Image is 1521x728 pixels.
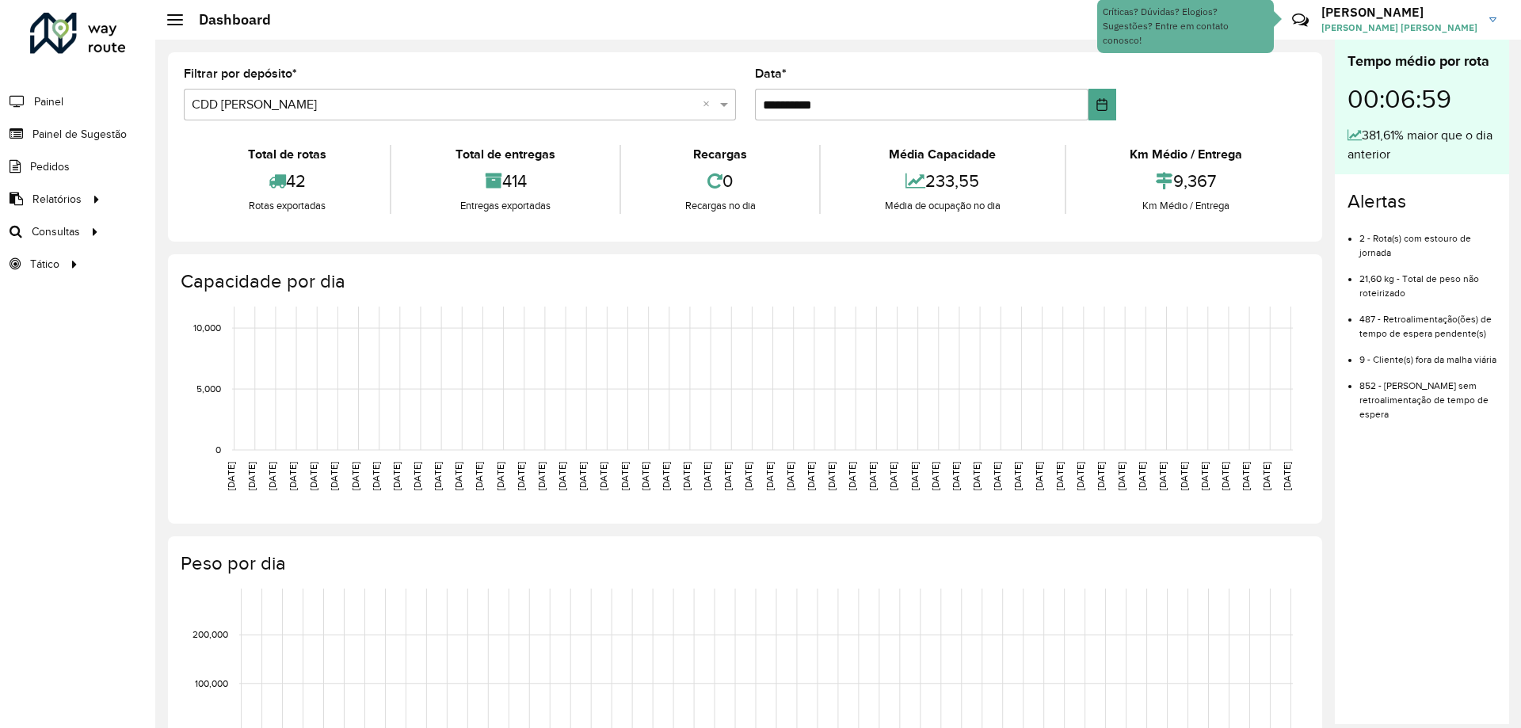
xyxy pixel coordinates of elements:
[30,158,70,175] span: Pedidos
[536,462,547,490] text: [DATE]
[516,462,526,490] text: [DATE]
[1054,462,1065,490] text: [DATE]
[755,64,787,83] label: Data
[226,462,236,490] text: [DATE]
[1070,164,1302,198] div: 9,367
[888,462,898,490] text: [DATE]
[391,462,402,490] text: [DATE]
[474,462,484,490] text: [DATE]
[183,11,271,29] h2: Dashboard
[495,462,505,490] text: [DATE]
[1359,341,1496,367] li: 9 - Cliente(s) fora da malha viária
[181,270,1306,293] h4: Capacidade por dia
[867,462,878,490] text: [DATE]
[1359,300,1496,341] li: 487 - Retroalimentação(ões) de tempo de espera pendente(s)
[34,93,63,110] span: Painel
[1070,198,1302,214] div: Km Médio / Entrega
[1179,462,1189,490] text: [DATE]
[1088,89,1116,120] button: Choose Date
[598,462,608,490] text: [DATE]
[661,462,671,490] text: [DATE]
[1075,462,1085,490] text: [DATE]
[847,462,857,490] text: [DATE]
[188,164,386,198] div: 42
[1359,367,1496,421] li: 852 - [PERSON_NAME] sem retroalimentação de tempo de espera
[1157,462,1168,490] text: [DATE]
[32,223,80,240] span: Consultas
[30,256,59,273] span: Tático
[1348,72,1496,126] div: 00:06:59
[215,444,221,455] text: 0
[1137,462,1147,490] text: [DATE]
[308,462,318,490] text: [DATE]
[1241,462,1251,490] text: [DATE]
[395,198,615,214] div: Entregas exportadas
[825,164,1060,198] div: 233,55
[971,462,982,490] text: [DATE]
[1359,219,1496,260] li: 2 - Rota(s) com estouro de jornada
[1282,462,1292,490] text: [DATE]
[395,164,615,198] div: 414
[951,462,961,490] text: [DATE]
[785,462,795,490] text: [DATE]
[267,462,277,490] text: [DATE]
[619,462,630,490] text: [DATE]
[1070,145,1302,164] div: Km Médio / Entrega
[1034,462,1044,490] text: [DATE]
[1220,462,1230,490] text: [DATE]
[433,462,443,490] text: [DATE]
[1012,462,1023,490] text: [DATE]
[625,198,815,214] div: Recargas no dia
[825,198,1060,214] div: Média de ocupação no dia
[625,145,815,164] div: Recargas
[1359,260,1496,300] li: 21,60 kg - Total de peso não roteirizado
[246,462,257,490] text: [DATE]
[1199,462,1210,490] text: [DATE]
[826,462,837,490] text: [DATE]
[1261,462,1271,490] text: [DATE]
[371,462,381,490] text: [DATE]
[188,198,386,214] div: Rotas exportadas
[1348,51,1496,72] div: Tempo médio por rota
[764,462,775,490] text: [DATE]
[1348,190,1496,213] h4: Alertas
[181,552,1306,575] h4: Peso por dia
[395,145,615,164] div: Total de entregas
[453,462,463,490] text: [DATE]
[32,126,127,143] span: Painel de Sugestão
[193,322,221,333] text: 10,000
[703,95,716,114] span: Clear all
[329,462,339,490] text: [DATE]
[32,191,82,208] span: Relatórios
[412,462,422,490] text: [DATE]
[1321,21,1477,35] span: [PERSON_NAME] [PERSON_NAME]
[992,462,1002,490] text: [DATE]
[578,462,588,490] text: [DATE]
[825,145,1060,164] div: Média Capacidade
[640,462,650,490] text: [DATE]
[184,64,297,83] label: Filtrar por depósito
[722,462,733,490] text: [DATE]
[1116,462,1126,490] text: [DATE]
[195,678,228,688] text: 100,000
[1283,3,1317,37] a: Contato Rápido
[196,383,221,394] text: 5,000
[1321,5,1477,20] h3: [PERSON_NAME]
[350,462,360,490] text: [DATE]
[930,462,940,490] text: [DATE]
[557,462,567,490] text: [DATE]
[702,462,712,490] text: [DATE]
[188,145,386,164] div: Total de rotas
[1096,462,1106,490] text: [DATE]
[743,462,753,490] text: [DATE]
[681,462,692,490] text: [DATE]
[193,630,228,640] text: 200,000
[625,164,815,198] div: 0
[909,462,920,490] text: [DATE]
[806,462,816,490] text: [DATE]
[288,462,298,490] text: [DATE]
[1348,126,1496,164] div: 381,61% maior que o dia anterior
